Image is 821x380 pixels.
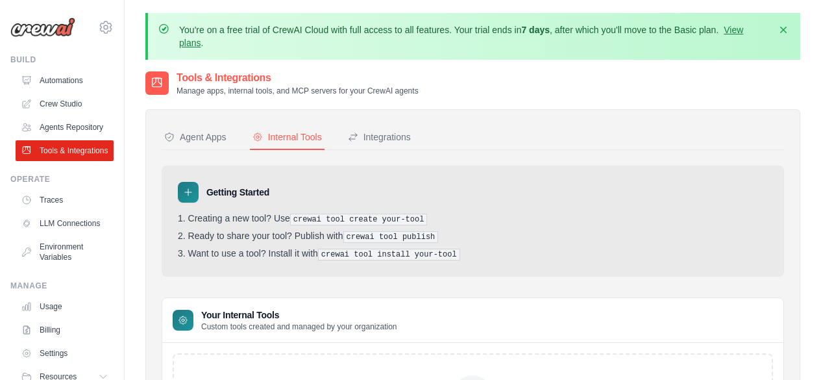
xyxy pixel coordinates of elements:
strong: 7 days [521,25,550,35]
p: You're on a free trial of CrewAI Cloud with full access to all features. Your trial ends in , aft... [179,23,769,49]
pre: crewai tool create your-tool [290,214,428,225]
a: Tools & Integrations [16,140,114,161]
li: Want to use a tool? Install it with [178,248,768,260]
h3: Your Internal Tools [201,309,397,322]
a: Settings [16,343,114,364]
a: Traces [16,190,114,210]
div: Agent Apps [164,131,227,144]
a: Environment Variables [16,236,114,268]
img: Logo [10,18,75,37]
a: Crew Studio [16,94,114,114]
button: Agent Apps [162,125,229,150]
a: Automations [16,70,114,91]
div: Operate [10,174,114,184]
a: Agents Repository [16,117,114,138]
div: Build [10,55,114,65]
a: LLM Connections [16,213,114,234]
div: Internal Tools [252,131,322,144]
pre: crewai tool publish [343,231,439,243]
a: Usage [16,296,114,317]
li: Ready to share your tool? Publish with [178,231,768,243]
a: Billing [16,320,114,340]
div: Integrations [348,131,411,144]
li: Creating a new tool? Use [178,213,768,225]
button: Integrations [345,125,413,150]
h3: Getting Started [206,186,269,199]
button: Internal Tools [250,125,325,150]
pre: crewai tool install your-tool [318,249,460,260]
div: Manage [10,281,114,291]
h2: Tools & Integrations [177,70,419,86]
p: Custom tools created and managed by your organization [201,322,397,332]
p: Manage apps, internal tools, and MCP servers for your CrewAI agents [177,86,419,96]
